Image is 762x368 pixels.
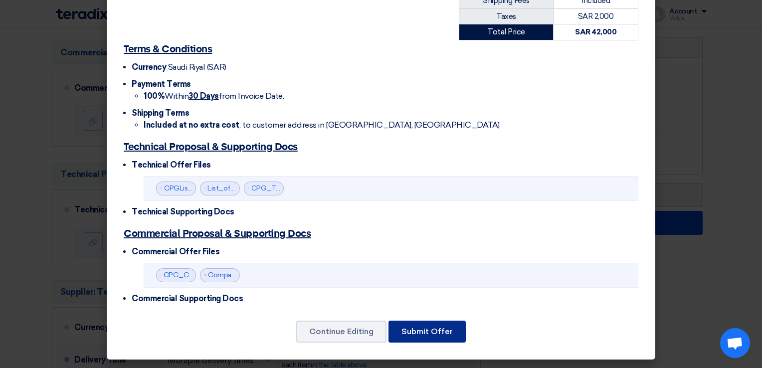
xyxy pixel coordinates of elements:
[132,79,191,89] span: Payment Terms
[132,247,219,256] span: Commercial Offer Files
[459,24,554,40] td: Total Price
[132,160,211,170] span: Technical Offer Files
[251,184,490,192] a: CPG_Tech_Proposal_Cenomi_QMS__RFP___Rev__1755260786326.pdf
[124,142,298,152] u: Technical Proposal & Supporting Docs
[132,62,166,72] span: Currency
[144,91,165,101] strong: 100%
[168,62,226,72] span: Saudi Riyal (SAR)
[132,108,189,118] span: Shipping Terms
[207,184,400,192] a: List_of_CPG_Certified_clients__QMS_1755260785223.pdf
[578,12,614,21] span: SAR 2,000
[575,27,616,36] strong: SAR 42,000
[164,271,419,279] a: CPG_Commercial_Proposal__Cenomi_QMS__RFP_Rev__1755259837684.pdf
[144,91,284,101] span: Within from Invoice Date.
[144,120,239,130] strong: Included at no extra cost
[296,321,386,343] button: Continue Editing
[388,321,466,343] button: Submit Offer
[124,44,212,54] u: Terms & Conditions
[144,119,638,131] li: , to customer address in [GEOGRAPHIC_DATA], [GEOGRAPHIC_DATA]
[459,8,554,24] td: Taxes
[189,91,219,101] u: 30 Days
[208,271,330,279] a: Company_profile_1755259838226.pdf
[164,184,297,192] a: CPGList_of_Auditors_1755260785161.pdf
[124,229,311,239] u: Commercial Proposal & Supporting Docs
[132,294,243,303] span: Commercial Supporting Docs
[132,207,234,216] span: Technical Supporting Docs
[720,328,750,358] a: Open chat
